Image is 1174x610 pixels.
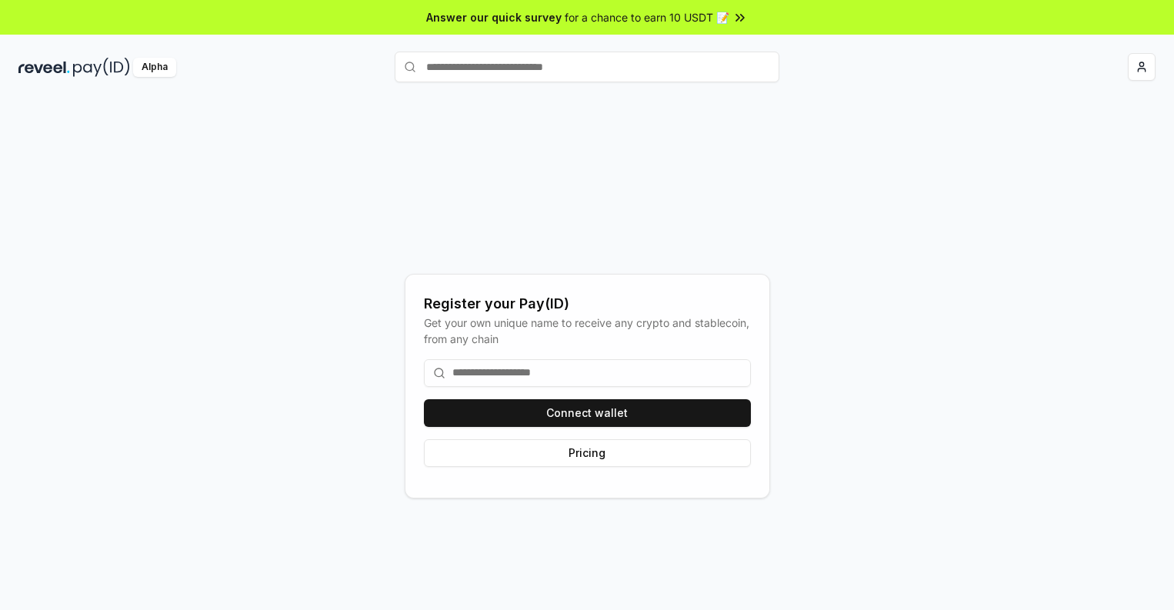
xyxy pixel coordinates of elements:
span: for a chance to earn 10 USDT 📝 [565,9,729,25]
span: Answer our quick survey [426,9,562,25]
div: Register your Pay(ID) [424,293,751,315]
div: Alpha [133,58,176,77]
img: reveel_dark [18,58,70,77]
button: Pricing [424,439,751,467]
div: Get your own unique name to receive any crypto and stablecoin, from any chain [424,315,751,347]
img: pay_id [73,58,130,77]
button: Connect wallet [424,399,751,427]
